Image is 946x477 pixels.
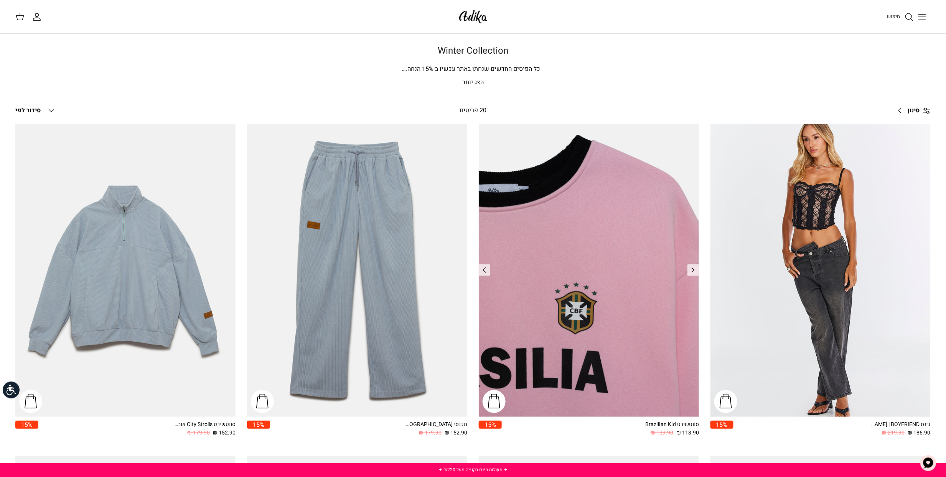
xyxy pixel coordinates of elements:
a: סווטשירט City Strolls אוברסייז [15,124,236,417]
a: מכנסי [GEOGRAPHIC_DATA] 152.90 ₪ 179.90 ₪ [270,421,467,437]
span: 15% [479,421,502,429]
a: ג׳ינס All Or Nothing [PERSON_NAME] | BOYFRIEND 186.90 ₪ 219.90 ₪ [733,421,931,437]
div: מכנסי [GEOGRAPHIC_DATA] [406,421,467,429]
a: ג׳ינס All Or Nothing קריס-קרוס | BOYFRIEND [710,124,931,417]
span: סידור לפי [15,106,41,115]
span: % הנחה. [402,64,433,74]
span: 15 [422,64,429,74]
a: החשבון שלי [32,12,44,21]
span: 15% [15,421,38,429]
a: סווטשירט City Strolls אוברסייז 152.90 ₪ 179.90 ₪ [38,421,236,437]
a: סינון [893,102,931,120]
a: ✦ משלוח חינם בקנייה מעל ₪220 ✦ [438,466,508,473]
span: 219.90 ₪ [882,429,905,437]
span: 139.90 ₪ [651,429,673,437]
a: מכנסי טרנינג City strolls [247,124,467,417]
div: ג׳ינס All Or Nothing [PERSON_NAME] | BOYFRIEND [869,421,931,429]
span: 152.90 ₪ [213,429,236,437]
span: 15% [710,421,733,429]
span: 152.90 ₪ [445,429,467,437]
button: צ'אט [917,452,940,475]
h1: Winter Collection [204,46,742,57]
button: Toggle menu [914,8,931,25]
a: 15% [15,421,38,437]
span: 15% [247,421,270,429]
span: 186.90 ₪ [908,429,931,437]
button: סידור לפי [15,102,56,119]
div: סווטשירט City Strolls אוברסייז [174,421,236,429]
img: Adika IL [457,8,489,26]
div: 20 פריטים [371,106,575,116]
span: 179.90 ₪ [419,429,442,437]
a: Previous [687,264,699,276]
a: סווטשירט Brazilian Kid [479,124,699,417]
a: חיפוש [887,12,914,21]
a: 15% [479,421,502,437]
a: Previous [479,264,490,276]
span: 179.90 ₪ [187,429,210,437]
span: כל הפיסים החדשים שנחתו באתר עכשיו ב- [433,64,540,74]
span: חיפוש [887,13,900,20]
span: סינון [908,106,920,116]
div: סווטשירט Brazilian Kid [638,421,699,429]
span: 118.90 ₪ [676,429,699,437]
a: 15% [710,421,733,437]
a: סווטשירט Brazilian Kid 118.90 ₪ 139.90 ₪ [502,421,699,437]
a: 15% [247,421,270,437]
p: הצג יותר [204,78,742,88]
